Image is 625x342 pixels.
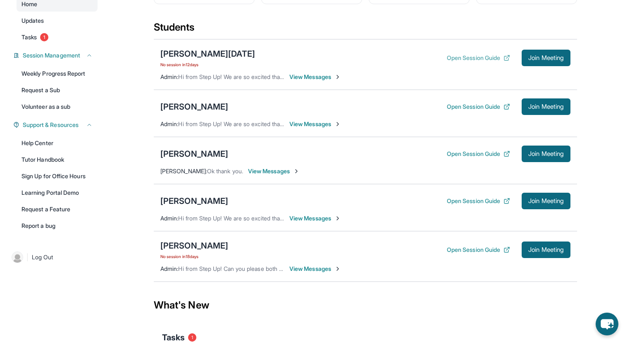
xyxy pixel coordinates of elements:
span: [PERSON_NAME] : [160,167,207,175]
span: Tasks [21,33,37,41]
button: Join Meeting [522,98,570,115]
button: Open Session Guide [447,246,510,254]
button: Open Session Guide [447,197,510,205]
a: Tasks1 [17,30,98,45]
span: View Messages [289,73,341,81]
div: [PERSON_NAME] [160,195,228,207]
img: Chevron-Right [293,168,300,175]
div: [PERSON_NAME] [160,240,228,251]
span: Join Meeting [528,151,564,156]
button: Join Meeting [522,50,570,66]
img: Chevron-Right [334,74,341,80]
span: No session in 12 days [160,61,255,68]
button: Open Session Guide [447,54,510,62]
span: Admin : [160,265,178,272]
span: No session in 18 days [160,253,228,260]
button: Open Session Guide [447,103,510,111]
a: |Log Out [8,248,98,266]
span: | [26,252,29,262]
div: Students [154,21,577,39]
a: Tutor Handbook [17,152,98,167]
span: 1 [40,33,48,41]
span: Updates [21,17,44,25]
img: Chevron-Right [334,121,341,127]
button: Join Meeting [522,242,570,258]
span: Admin : [160,120,178,127]
span: Session Management [23,51,80,60]
button: Join Meeting [522,146,570,162]
img: user-img [12,251,23,263]
span: Join Meeting [528,55,564,60]
button: Join Meeting [522,193,570,209]
a: Volunteer as a sub [17,99,98,114]
span: View Messages [289,214,341,222]
span: Join Meeting [528,104,564,109]
div: What's New [154,287,577,323]
span: View Messages [248,167,300,175]
a: Learning Portal Demo [17,185,98,200]
div: [PERSON_NAME] [160,148,228,160]
button: Open Session Guide [447,150,510,158]
span: Ok thank you. [207,167,243,175]
button: Support & Resources [19,121,93,129]
span: Log Out [32,253,53,261]
div: [PERSON_NAME] [160,101,228,112]
img: Chevron-Right [334,215,341,222]
span: Admin : [160,215,178,222]
img: Chevron-Right [334,265,341,272]
span: Join Meeting [528,199,564,203]
a: Request a Feature [17,202,98,217]
span: View Messages [289,265,341,273]
span: View Messages [289,120,341,128]
a: Sign Up for Office Hours [17,169,98,184]
span: Admin : [160,73,178,80]
button: chat-button [596,313,618,335]
a: Updates [17,13,98,28]
span: 1 [188,333,196,342]
a: Help Center [17,136,98,151]
span: Join Meeting [528,247,564,252]
a: Weekly Progress Report [17,66,98,81]
div: [PERSON_NAME][DATE] [160,48,255,60]
button: Session Management [19,51,93,60]
a: Request a Sub [17,83,98,98]
a: Report a bug [17,218,98,233]
span: Support & Resources [23,121,79,129]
